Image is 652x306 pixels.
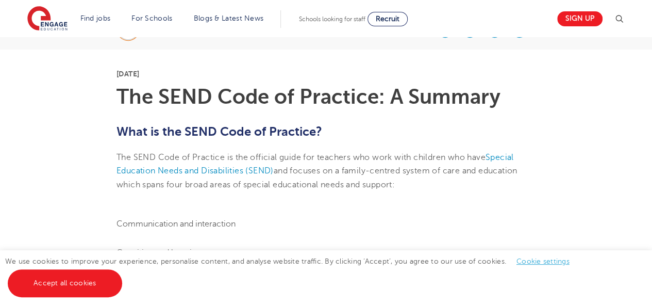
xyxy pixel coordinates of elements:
[27,6,68,32] img: Engage Education
[516,257,570,265] a: Cookie settings
[116,70,536,77] p: [DATE]
[116,246,536,260] li: Cognition and learning
[8,269,122,297] a: Accept all cookies
[116,123,536,140] h2: What is the SEND Code of Practice?
[116,87,536,107] h1: The SEND Code of Practice: A Summary
[80,14,111,22] a: Find jobs
[557,11,603,26] a: Sign up
[131,14,172,22] a: For Schools
[376,15,399,23] span: Recruit
[116,217,536,231] li: Communication and interaction
[299,15,365,23] span: Schools looking for staff
[367,12,408,26] a: Recruit
[116,151,536,191] p: The SEND Code of Practice is the official guide for teachers who work with children who have and ...
[194,14,264,22] a: Blogs & Latest News
[5,257,580,287] span: We use cookies to improve your experience, personalise content, and analyse website traffic. By c...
